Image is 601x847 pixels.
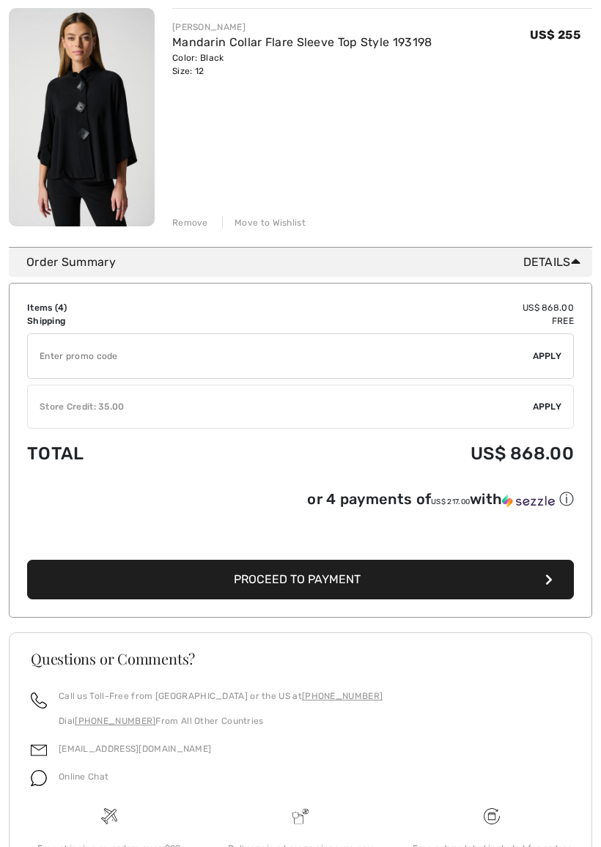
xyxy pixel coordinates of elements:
[431,498,470,506] span: US$ 217.00
[59,689,383,703] p: Call us Toll-Free from [GEOGRAPHIC_DATA] or the US at
[172,216,208,229] div: Remove
[28,400,533,413] div: Store Credit: 35.00
[31,692,47,709] img: call
[101,808,117,824] img: Free shipping on orders over $99
[31,742,47,758] img: email
[172,35,432,49] a: Mandarin Collar Flare Sleeve Top Style 193198
[59,772,108,782] span: Online Chat
[27,314,221,328] td: Shipping
[172,51,432,78] div: Color: Black Size: 12
[502,495,555,508] img: Sezzle
[31,770,47,786] img: chat
[221,314,574,328] td: Free
[292,808,309,824] img: Delivery is a breeze since we pay the duties!
[27,429,221,478] td: Total
[27,514,574,555] iframe: PayPal-paypal
[307,489,574,509] div: or 4 payments of with
[28,334,533,378] input: Promo code
[27,560,574,599] button: Proceed to Payment
[172,21,432,34] div: [PERSON_NAME]
[27,489,574,514] div: or 4 payments ofUS$ 217.00withSezzle Click to learn more about Sezzle
[26,254,586,271] div: Order Summary
[9,8,155,227] img: Mandarin Collar Flare Sleeve Top Style 193198
[31,651,570,666] h3: Questions or Comments?
[302,691,383,701] a: [PHONE_NUMBER]
[484,808,500,824] img: Free shipping on orders over $99
[221,429,574,478] td: US$ 868.00
[75,716,155,726] a: [PHONE_NUMBER]
[59,744,211,754] a: [EMAIL_ADDRESS][DOMAIN_NAME]
[530,28,580,42] span: US$ 255
[59,714,383,728] p: Dial From All Other Countries
[27,301,221,314] td: Items ( )
[221,301,574,314] td: US$ 868.00
[533,400,562,413] span: Apply
[523,254,586,271] span: Details
[222,216,306,229] div: Move to Wishlist
[533,349,562,363] span: Apply
[58,303,64,313] span: 4
[234,572,361,586] span: Proceed to Payment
